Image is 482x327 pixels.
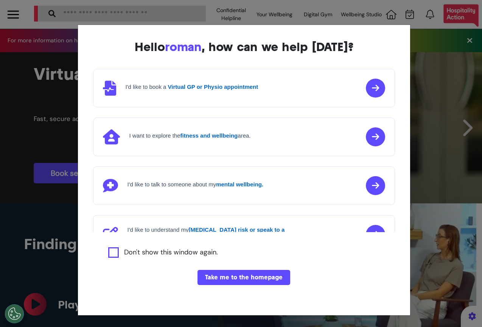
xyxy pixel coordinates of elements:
button: Take me to the homepage [197,270,290,285]
h4: I'd like to understand my about my symptoms or diagnosis. [127,226,309,240]
strong: [MEDICAL_DATA] risk or speak to a [MEDICAL_DATA] nurse [127,226,285,240]
label: Don't show this window again. [124,247,218,258]
span: roman [165,40,202,54]
h4: I'd like to talk to someone about my [127,181,264,188]
strong: mental wellbeing. [216,181,263,188]
button: Open Preferences [5,304,24,323]
strong: fitness and wellbeing [180,132,238,139]
input: Agree to privacy policy [108,247,119,258]
div: Hello , how can we help [DATE]? [93,40,395,54]
h4: I want to explore the area. [129,132,251,139]
h4: I'd like to book a [126,84,258,90]
strong: Virtual GP or Physio appointment [168,84,258,90]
